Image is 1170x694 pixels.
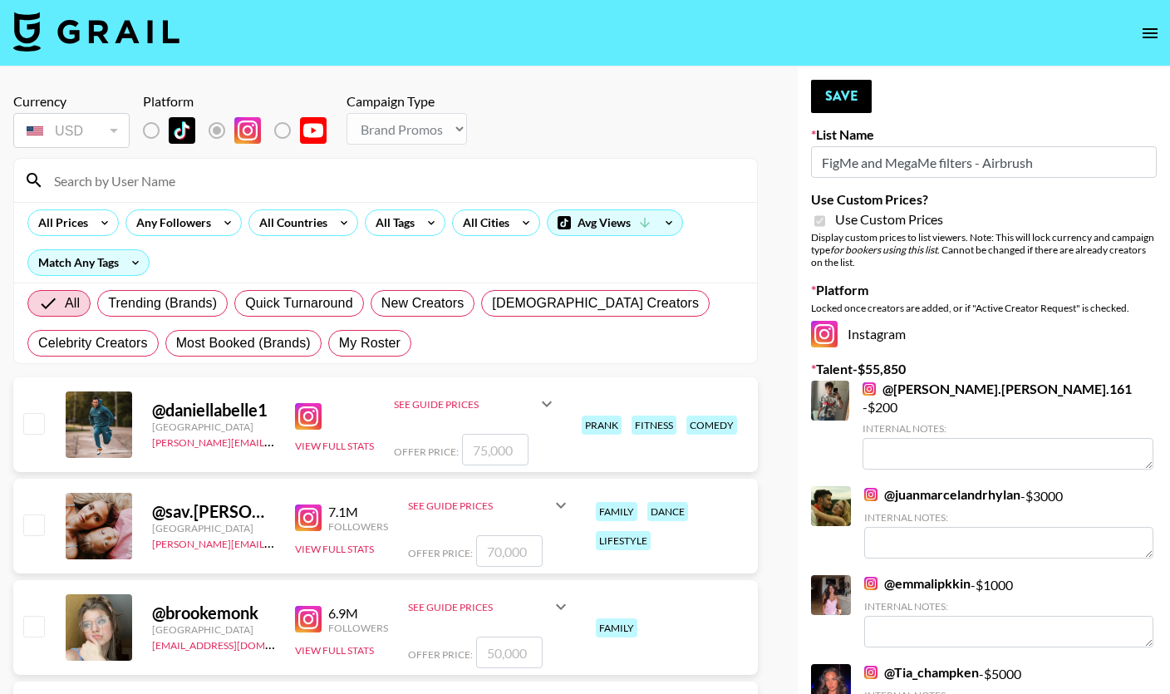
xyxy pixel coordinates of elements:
[381,293,465,313] span: New Creators
[245,293,353,313] span: Quick Turnaround
[864,666,877,679] img: Instagram
[143,113,340,148] div: List locked to Instagram.
[864,511,1153,524] div: Internal Notes:
[811,302,1157,314] div: Locked once creators are added, or if "Active Creator Request" is checked.
[1133,17,1167,50] button: open drawer
[811,80,872,113] button: Save
[366,210,418,235] div: All Tags
[28,210,91,235] div: All Prices
[476,637,543,668] input: 50,000
[811,126,1157,143] label: List Name
[830,244,937,256] em: for bookers using this list
[632,416,676,435] div: fitness
[347,93,467,110] div: Campaign Type
[13,93,130,110] div: Currency
[408,587,571,627] div: See Guide Prices
[864,488,877,501] img: Instagram
[13,12,179,52] img: Grail Talent
[394,445,459,458] span: Offer Price:
[126,210,214,235] div: Any Followers
[295,644,374,657] button: View Full Stats
[152,501,275,522] div: @ sav.[PERSON_NAME]
[492,293,699,313] span: [DEMOGRAPHIC_DATA] Creators
[17,116,126,145] div: USD
[13,110,130,151] div: Currency is locked to USD
[152,421,275,433] div: [GEOGRAPHIC_DATA]
[152,623,275,636] div: [GEOGRAPHIC_DATA]
[864,600,1153,613] div: Internal Notes:
[462,434,528,465] input: 75,000
[863,382,876,396] img: Instagram
[38,333,148,353] span: Celebrity Creators
[108,293,217,313] span: Trending (Brands)
[864,575,1153,647] div: - $ 1000
[234,117,261,144] img: Instagram
[864,575,971,592] a: @emmalipkkin
[408,601,551,613] div: See Guide Prices
[143,93,340,110] div: Platform
[339,333,401,353] span: My Roster
[408,500,551,512] div: See Guide Prices
[394,384,557,424] div: See Guide Prices
[596,531,651,550] div: lifestyle
[152,400,275,421] div: @ daniellabelle1
[152,603,275,623] div: @ brookemonk
[864,486,1153,559] div: - $ 3000
[328,520,388,533] div: Followers
[596,502,637,521] div: family
[169,117,195,144] img: TikTok
[65,293,80,313] span: All
[295,606,322,632] img: Instagram
[863,422,1153,435] div: Internal Notes:
[548,210,682,235] div: Avg Views
[295,543,374,555] button: View Full Stats
[328,504,388,520] div: 7.1M
[863,381,1132,397] a: @[PERSON_NAME].[PERSON_NAME].161
[686,416,737,435] div: comedy
[295,403,322,430] img: Instagram
[835,211,943,228] span: Use Custom Prices
[811,321,1157,347] div: Instagram
[152,534,398,550] a: [PERSON_NAME][EMAIL_ADDRESS][DOMAIN_NAME]
[152,433,398,449] a: [PERSON_NAME][EMAIL_ADDRESS][DOMAIN_NAME]
[394,398,537,411] div: See Guide Prices
[152,522,275,534] div: [GEOGRAPHIC_DATA]
[408,648,473,661] span: Offer Price:
[811,282,1157,298] label: Platform
[408,485,571,525] div: See Guide Prices
[811,191,1157,208] label: Use Custom Prices?
[863,381,1153,470] div: - $ 200
[408,547,473,559] span: Offer Price:
[811,361,1157,377] label: Talent - $ 55,850
[864,486,1020,503] a: @juanmarcelandrhylan
[453,210,513,235] div: All Cities
[44,167,747,194] input: Search by User Name
[811,321,838,347] img: Instagram
[864,577,877,590] img: Instagram
[596,618,637,637] div: family
[295,505,322,531] img: Instagram
[582,416,622,435] div: prank
[152,636,319,652] a: [EMAIL_ADDRESS][DOMAIN_NAME]
[300,117,327,144] img: YouTube
[295,440,374,452] button: View Full Stats
[328,622,388,634] div: Followers
[811,231,1157,268] div: Display custom prices to list viewers. Note: This will lock currency and campaign type . Cannot b...
[647,502,688,521] div: dance
[328,605,388,622] div: 6.9M
[864,664,979,681] a: @Tia_champken
[176,333,311,353] span: Most Booked (Brands)
[28,250,149,275] div: Match Any Tags
[476,535,543,567] input: 70,000
[249,210,331,235] div: All Countries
